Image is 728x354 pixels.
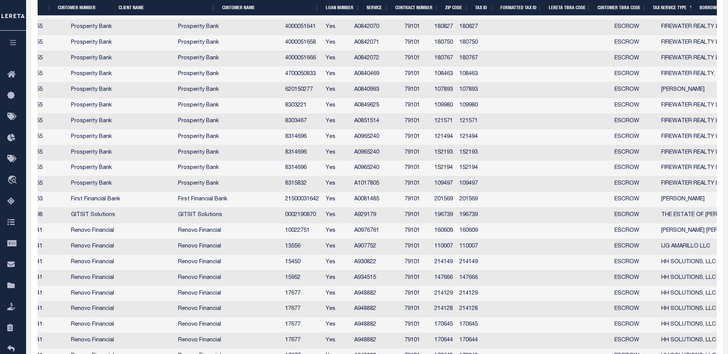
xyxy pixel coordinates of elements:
[401,129,431,145] td: 79101
[27,20,68,35] td: 1055
[456,20,505,35] td: 180827
[68,98,175,114] td: Prosperity Bank
[431,161,456,176] td: 152194
[282,302,323,317] td: 17677
[431,270,456,286] td: 147666
[68,192,175,208] td: First Financial Bank
[282,82,323,98] td: 620150277
[68,286,175,302] td: Renovo Financial
[431,114,456,129] td: 121571
[351,98,401,114] td: A0849625
[68,176,175,192] td: Prosperity Bank
[351,317,401,333] td: A948882
[323,333,351,349] td: Yes
[611,255,658,270] td: ESCROW
[351,114,401,129] td: A0851514
[431,82,456,98] td: 107893
[611,51,658,67] td: ESCROW
[431,208,456,223] td: 196739
[27,161,68,176] td: 1055
[27,255,68,270] td: 2241
[431,67,456,82] td: 108463
[351,129,401,145] td: A0965240
[431,302,456,317] td: 214128
[68,208,175,223] td: GITSIT Solutions
[27,82,68,98] td: 1055
[175,208,282,223] td: GITSIT Solutions
[175,114,282,129] td: Prosperity Bank
[27,145,68,161] td: 1055
[175,67,282,82] td: Prosperity Bank
[323,223,351,239] td: Yes
[456,145,505,161] td: 152193
[611,208,658,223] td: ESCROW
[323,317,351,333] td: Yes
[611,35,658,51] td: ESCROW
[401,35,431,51] td: 79101
[456,51,505,67] td: 180767
[456,82,505,98] td: 107893
[27,286,68,302] td: 2241
[282,145,323,161] td: 8314696
[351,176,401,192] td: A1017805
[68,114,175,129] td: Prosperity Bank
[401,82,431,98] td: 79101
[611,286,658,302] td: ESCROW
[175,317,282,333] td: Renovo Financial
[282,176,323,192] td: 8315832
[611,82,658,98] td: ESCROW
[68,129,175,145] td: Prosperity Bank
[175,192,282,208] td: First Financial Bank
[175,302,282,317] td: Renovo Financial
[68,270,175,286] td: Renovo Financial
[282,208,323,223] td: 0002190870
[27,317,68,333] td: 2241
[611,333,658,349] td: ESCROW
[431,145,456,161] td: 152193
[68,67,175,82] td: Prosperity Bank
[431,176,456,192] td: 109497
[175,51,282,67] td: Prosperity Bank
[611,67,658,82] td: ESCROW
[401,317,431,333] td: 79101
[175,35,282,51] td: Prosperity Bank
[282,51,323,67] td: 4000051666
[611,129,658,145] td: ESCROW
[175,82,282,98] td: Prosperity Bank
[27,192,68,208] td: 1063
[611,223,658,239] td: ESCROW
[282,98,323,114] td: 8303221
[401,176,431,192] td: 79101
[611,239,658,255] td: ESCROW
[456,255,505,270] td: 214149
[611,161,658,176] td: ESCROW
[401,67,431,82] td: 79101
[27,239,68,255] td: 2241
[68,223,175,239] td: Renovo Financial
[351,286,401,302] td: A948882
[27,129,68,145] td: 1055
[401,20,431,35] td: 79101
[456,192,505,208] td: 201569
[611,302,658,317] td: ESCROW
[431,98,456,114] td: 109980
[68,317,175,333] td: Renovo Financial
[611,176,658,192] td: ESCROW
[456,302,505,317] td: 214128
[323,239,351,255] td: Yes
[351,20,401,35] td: A0842070
[175,129,282,145] td: Prosperity Bank
[401,145,431,161] td: 79101
[456,317,505,333] td: 170645
[351,270,401,286] td: A934515
[68,333,175,349] td: Renovo Financial
[282,114,323,129] td: 8303467
[456,286,505,302] td: 214129
[282,129,323,145] td: 8314696
[27,208,68,223] td: 2198
[282,192,323,208] td: 21500031642
[351,51,401,67] td: A0842072
[323,302,351,317] td: Yes
[456,114,505,129] td: 121571
[431,333,456,349] td: 170644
